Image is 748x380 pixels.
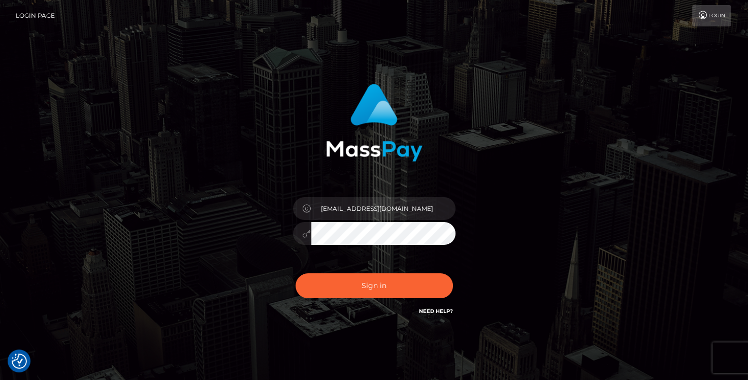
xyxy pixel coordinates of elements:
[12,354,27,369] img: Revisit consent button
[311,197,456,220] input: Username...
[419,308,453,314] a: Need Help?
[326,84,422,162] img: MassPay Login
[12,354,27,369] button: Consent Preferences
[296,273,453,298] button: Sign in
[692,5,731,26] a: Login
[16,5,55,26] a: Login Page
